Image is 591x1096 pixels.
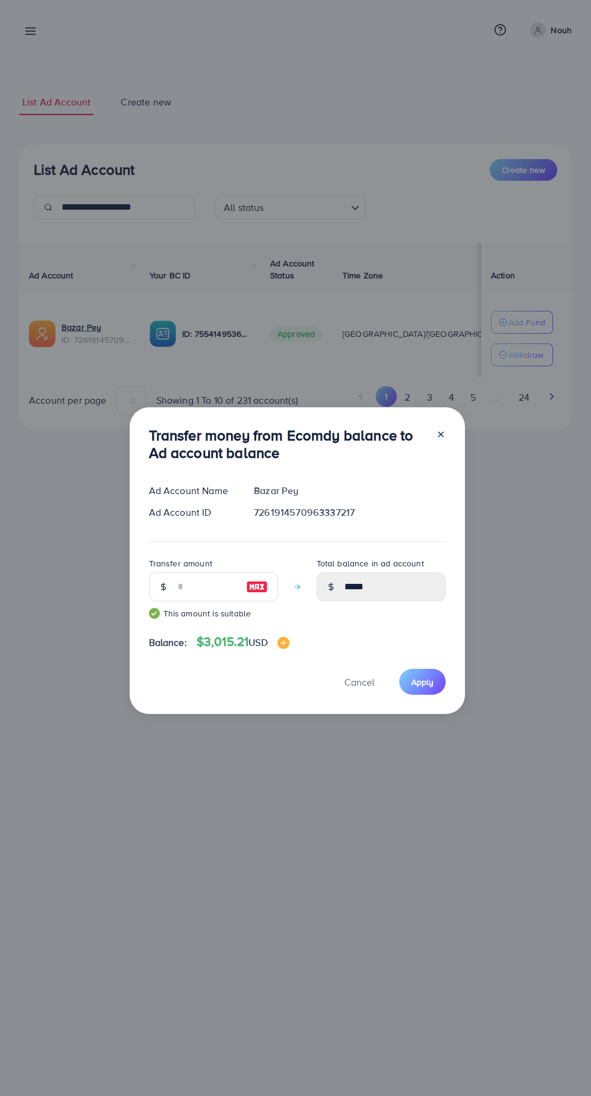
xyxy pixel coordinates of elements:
img: image [246,580,268,594]
div: Ad Account Name [139,484,245,498]
h4: $3,015.21 [197,634,289,650]
span: USD [248,636,267,649]
div: 7261914570963337217 [244,506,455,519]
div: Bazar Pey [244,484,455,498]
span: Apply [411,676,434,688]
button: Cancel [329,669,390,695]
span: Balance: [149,636,187,650]
iframe: Chat [540,1042,582,1087]
button: Apply [399,669,446,695]
span: Cancel [344,675,375,689]
label: Total balance in ad account [317,557,424,569]
div: Ad Account ID [139,506,245,519]
img: guide [149,608,160,619]
small: This amount is suitable [149,607,278,619]
label: Transfer amount [149,557,212,569]
img: image [277,637,289,649]
h3: Transfer money from Ecomdy balance to Ad account balance [149,427,426,462]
